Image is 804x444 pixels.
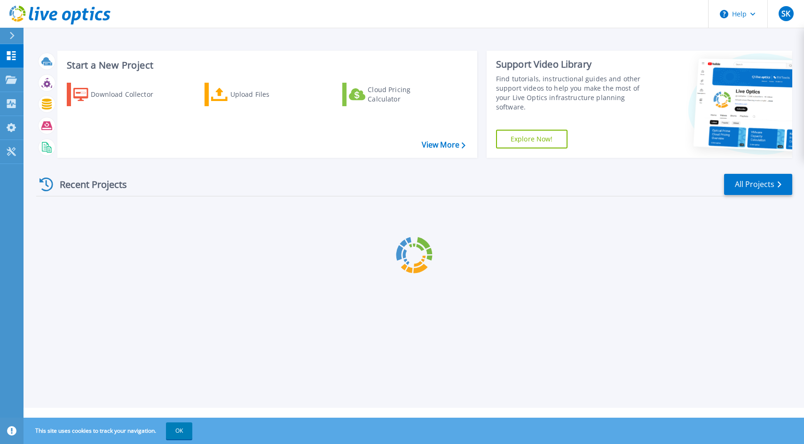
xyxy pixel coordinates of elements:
[67,83,172,106] a: Download Collector
[781,10,790,17] span: SK
[422,140,465,149] a: View More
[496,58,651,70] div: Support Video Library
[166,422,192,439] button: OK
[36,173,140,196] div: Recent Projects
[724,174,792,195] a: All Projects
[342,83,447,106] a: Cloud Pricing Calculator
[26,422,192,439] span: This site uses cookies to track your navigation.
[67,60,465,70] h3: Start a New Project
[496,130,568,148] a: Explore Now!
[91,85,166,104] div: Download Collector
[230,85,306,104] div: Upload Files
[368,85,443,104] div: Cloud Pricing Calculator
[205,83,309,106] a: Upload Files
[496,74,651,112] div: Find tutorials, instructional guides and other support videos to help you make the most of your L...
